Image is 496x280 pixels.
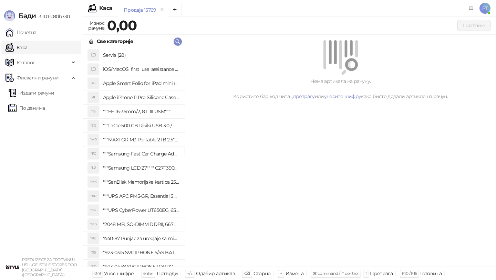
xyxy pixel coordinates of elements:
[97,37,133,45] div: Све категорије
[370,269,393,278] div: Претрага
[94,271,101,276] span: 0-9
[17,56,35,69] span: Каталог
[168,3,182,17] button: Add tab
[88,247,99,258] div: "S5
[103,261,179,272] h4: "923-0448 SVC,IPHONE,TOURQUE DRIVER KIT .65KGF- CM Šrafciger "
[22,257,77,277] small: PREDUZEĆE ZA TRGOVINU I USLUGE ISTYLE STORES DOO [GEOGRAPHIC_DATA] ([GEOGRAPHIC_DATA])
[88,148,99,159] div: "FC
[124,6,156,14] div: Продаја 15769
[6,260,19,274] img: 64x64-companyLogo-77b92cf4-9946-4f36-9751-bf7bb5fd2c7d.png
[103,219,179,230] h4: "2048 MB, SO-DIMM DDRII, 667 MHz, Napajanje 1,8 0,1 V, Latencija CL5"
[88,120,99,131] div: "5G
[196,269,235,278] div: Одабир артикла
[187,271,193,276] span: ↑/↓
[88,261,99,272] div: "SD
[103,148,179,159] h4: """Samsung Fast Car Charge Adapter, brzi auto punja_, boja crna"""
[88,106,99,117] div: "18
[107,17,137,34] strong: 0,00
[244,271,250,276] span: ⌫
[402,271,417,276] span: F10 / F16
[313,271,359,276] span: ⌘ command / ⌃ control
[479,3,490,14] span: PT
[103,78,179,89] h4: Apple Smart Folio for iPad mini (A17 Pro) - Sage
[103,191,179,202] h4: """UPS APC PM5-GR, Essential Surge Arrest,5 utic_nica"""
[87,19,106,32] div: Износ рачуна
[88,134,99,145] div: "MP
[17,71,59,85] span: Фискални рачуни
[8,86,54,100] a: Издати рачуни
[88,92,99,103] div: AI
[99,6,112,11] div: Каса
[103,176,179,187] h4: """SanDisk Memorijska kartica 256GB microSDXC sa SD adapterom SDSQXA1-256G-GN6MA - Extreme PLUS, ...
[83,48,185,267] div: grid
[293,93,315,99] a: претрагу
[254,269,271,278] div: Сторно
[466,3,477,14] a: Документација
[103,92,179,103] h4: Apple iPhone 11 Pro Silicone Case - Black
[6,25,37,39] a: Почетна
[88,233,99,244] div: "PU
[88,219,99,230] div: "MS
[36,13,70,20] span: 3.11.0-b80b730
[4,10,15,21] img: Logo
[324,93,361,99] a: унесите шифру
[88,162,99,173] div: "L2
[143,271,153,276] span: enter
[103,247,179,258] h4: "923-0315 SVC,IPHONE 5/5S BATTERY REMOVAL TRAY Držač za iPhone sa kojim se otvara display
[103,134,179,145] h4: """MAXTOR M3 Portable 2TB 2.5"""" crni eksterni hard disk HX-M201TCB/GM"""
[457,20,490,31] button: Плаћање
[8,101,45,115] a: По данима
[158,7,167,13] button: remove
[103,233,179,244] h4: "440-87 Punjac za uredjaje sa micro USB portom 4/1, Stand."
[157,269,178,278] div: Потврди
[88,78,99,89] div: AS
[103,205,179,216] h4: """UPS CyberPower UT650EG, 650VA/360W , line-int., s_uko, desktop"""
[88,191,99,202] div: "AP
[420,269,442,278] div: Готовина
[280,271,282,276] span: +
[103,162,179,173] h4: """Samsung LCD 27"""" C27F390FHUXEN"""
[88,205,99,216] div: "CU
[19,12,36,20] span: Бади
[103,106,179,117] h4: """EF 16-35mm/2, 8 L III USM"""
[365,271,366,276] span: f
[6,41,27,54] a: Каса
[193,77,488,100] div: Нема артикала на рачуну. Користите бар код читач, или како бисте додали артикле на рачун.
[104,269,134,278] div: Унос шифре
[88,176,99,187] div: "MK
[103,120,179,131] h4: """LaCie 500 GB Rikiki USB 3.0 / Ultra Compact & Resistant aluminum / USB 3.0 / 2.5"""""""
[103,64,179,75] h4: iOS/MacOS_first_use_assistance (4)
[286,269,303,278] div: Измена
[103,50,179,61] h4: Servis (28)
